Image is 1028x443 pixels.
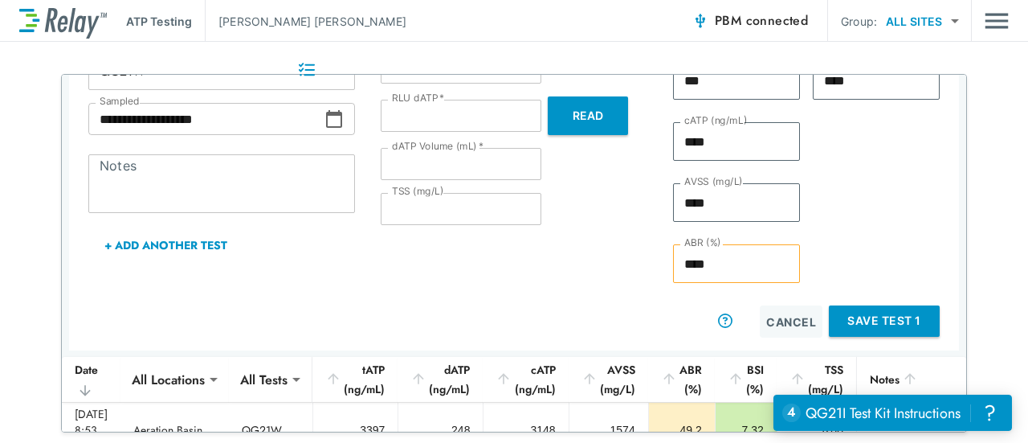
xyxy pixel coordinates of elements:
[496,422,555,438] div: 3148
[88,226,243,265] button: + Add Another Test
[760,306,822,338] button: Cancel
[662,422,702,438] div: 49.2
[789,360,843,399] div: TSS (mg/L)
[325,360,385,399] div: tATP (ng/mL)
[686,5,814,37] button: PBM connected
[392,92,444,104] label: RLU dATP
[410,360,470,399] div: dATP (ng/mL)
[120,363,216,396] div: All Locations
[411,422,470,438] div: 248
[746,11,809,30] span: connected
[985,6,1009,36] button: Main menu
[229,363,299,396] div: All Tests
[661,360,702,399] div: ABR (%)
[715,10,808,32] span: PBM
[773,395,1012,431] iframe: Resource center
[841,13,877,30] p: Group:
[692,13,708,29] img: Connected Icon
[684,115,747,126] label: cATP (ng/mL)
[62,357,120,403] th: Date
[392,141,483,152] label: dATP Volume (mL)
[218,13,406,30] p: [PERSON_NAME] [PERSON_NAME]
[684,237,721,248] label: ABR (%)
[496,360,555,399] div: cATP (ng/mL)
[88,103,324,135] input: Choose date, selected date is Aug 12, 2025
[100,96,140,107] label: Sampled
[126,13,192,30] p: ATP Testing
[582,422,635,438] div: 1574
[870,370,918,389] div: Notes
[392,186,444,197] label: TSS (mg/L)
[985,6,1009,36] img: Drawer Icon
[19,4,107,39] img: LuminUltra Relay
[728,360,764,399] div: BSI (%)
[829,306,940,337] button: Save Test 1
[326,422,385,438] div: 3397
[548,96,628,135] button: Read
[581,360,635,399] div: AVSS (mg/L)
[684,176,743,187] label: AVSS (mg/L)
[728,422,764,438] div: 7.32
